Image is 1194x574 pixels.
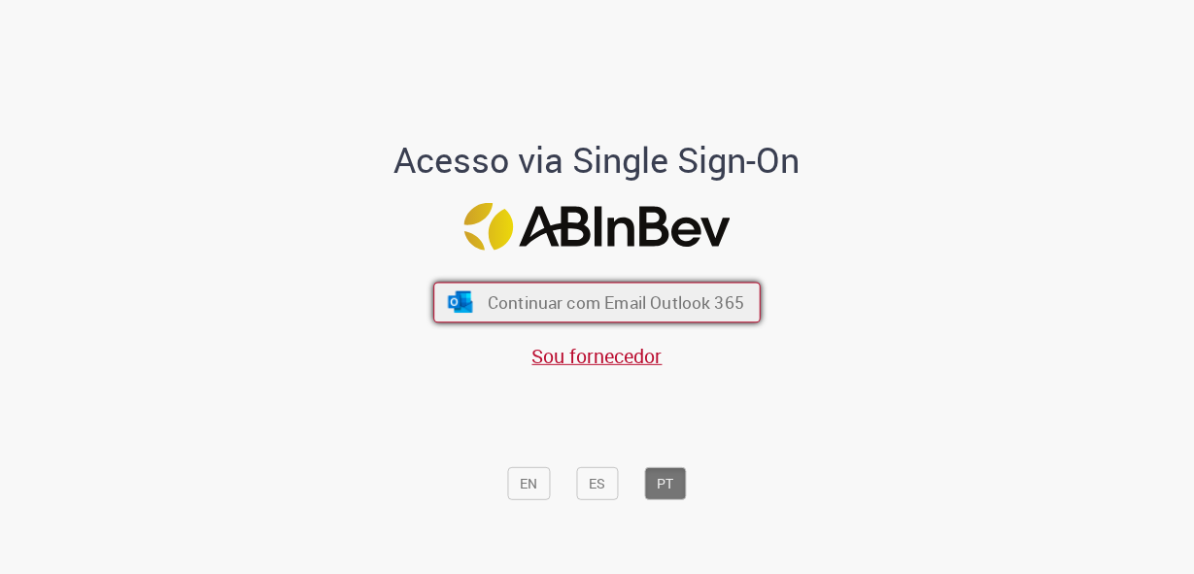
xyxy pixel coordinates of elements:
button: ícone Azure/Microsoft 360 Continuar com Email Outlook 365 [433,282,761,322]
span: Continuar com Email Outlook 365 [488,290,744,313]
button: PT [645,466,687,499]
img: ícone Azure/Microsoft 360 [446,291,474,313]
button: ES [577,466,619,499]
img: Logo ABInBev [464,203,731,251]
a: Sou fornecedor [532,343,663,369]
button: EN [508,466,551,499]
h1: Acesso via Single Sign-On [327,141,867,180]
